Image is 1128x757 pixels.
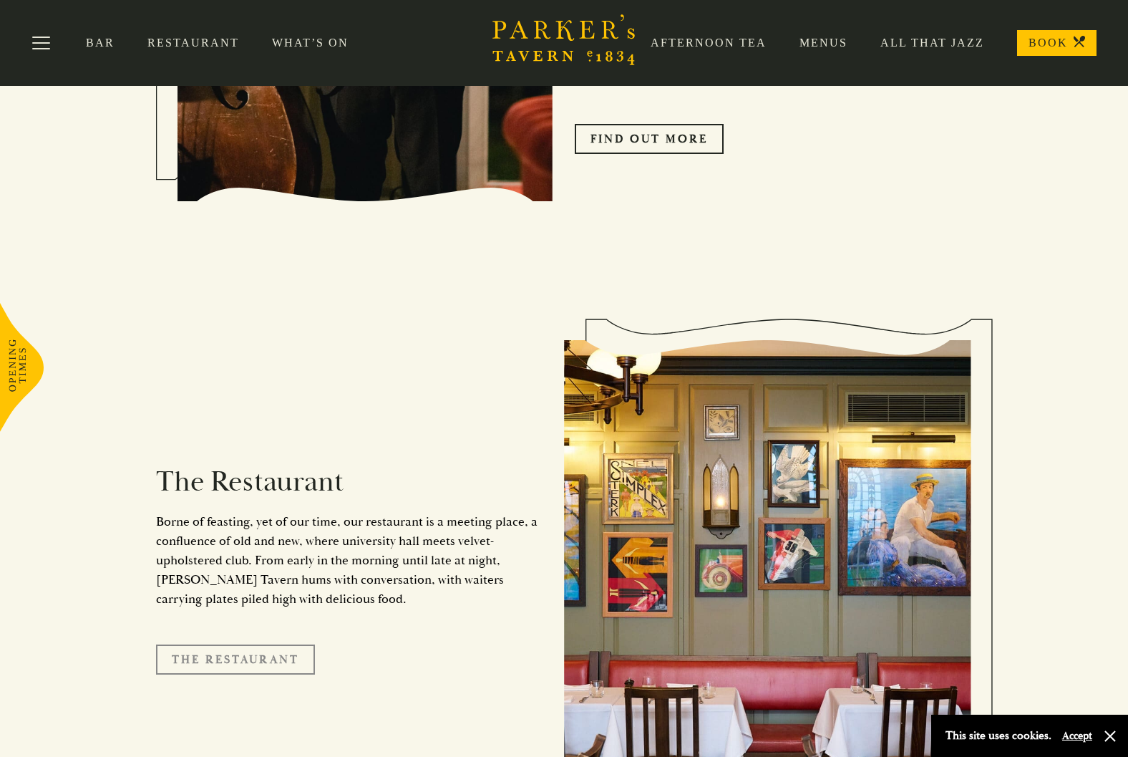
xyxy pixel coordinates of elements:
h2: The Restaurant [156,465,543,499]
a: The Restaurant [156,645,315,675]
button: Accept [1062,729,1092,743]
em: All are welcome, no booking required. [575,70,787,87]
p: Borne of feasting, yet of our time, our restaurant is a meeting place, a confluence of old and ne... [156,512,543,609]
button: Close and accept [1103,729,1117,743]
p: This site uses cookies. [945,725,1051,746]
a: Find Out More [575,124,724,154]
